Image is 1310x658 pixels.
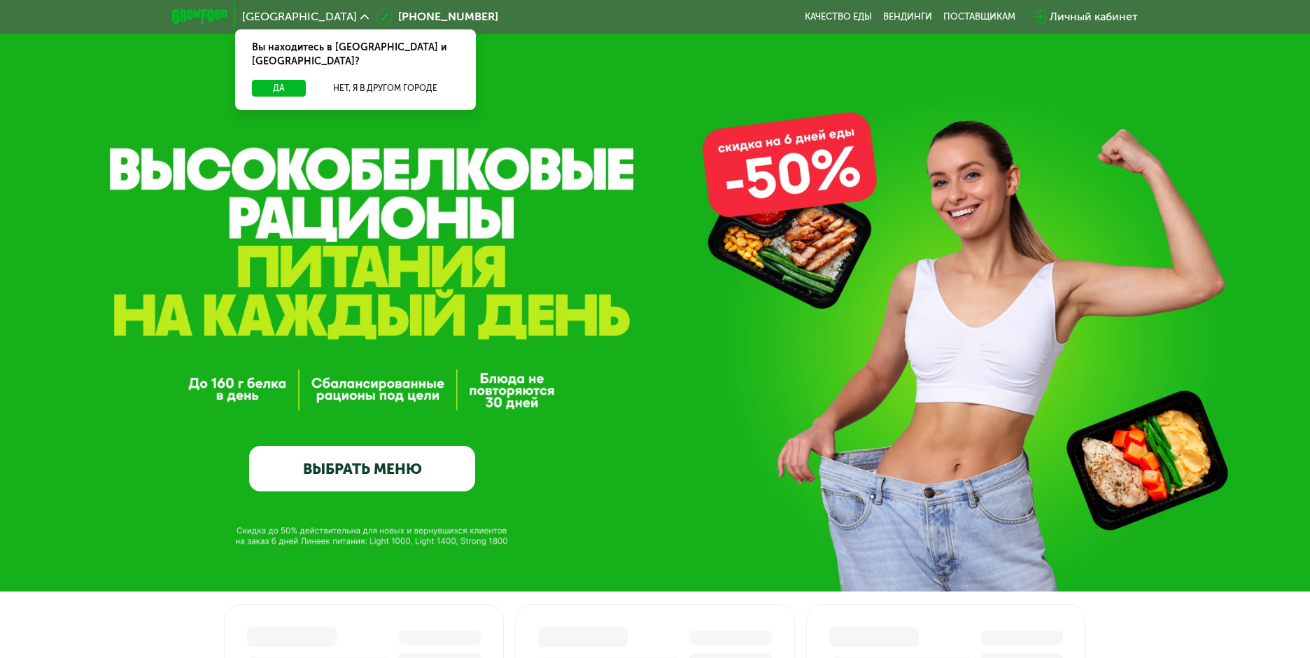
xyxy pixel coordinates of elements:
[235,29,476,80] div: Вы находитесь в [GEOGRAPHIC_DATA] и [GEOGRAPHIC_DATA]?
[376,8,498,25] a: [PHONE_NUMBER]
[883,11,932,22] a: Вендинги
[249,446,476,491] a: ВЫБРАТЬ МЕНЮ
[1050,8,1138,25] div: Личный кабинет
[252,80,306,97] button: Да
[242,11,357,22] span: [GEOGRAPHIC_DATA]
[311,80,459,97] button: Нет, я в другом городе
[805,11,872,22] a: Качество еды
[943,11,1015,22] div: поставщикам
